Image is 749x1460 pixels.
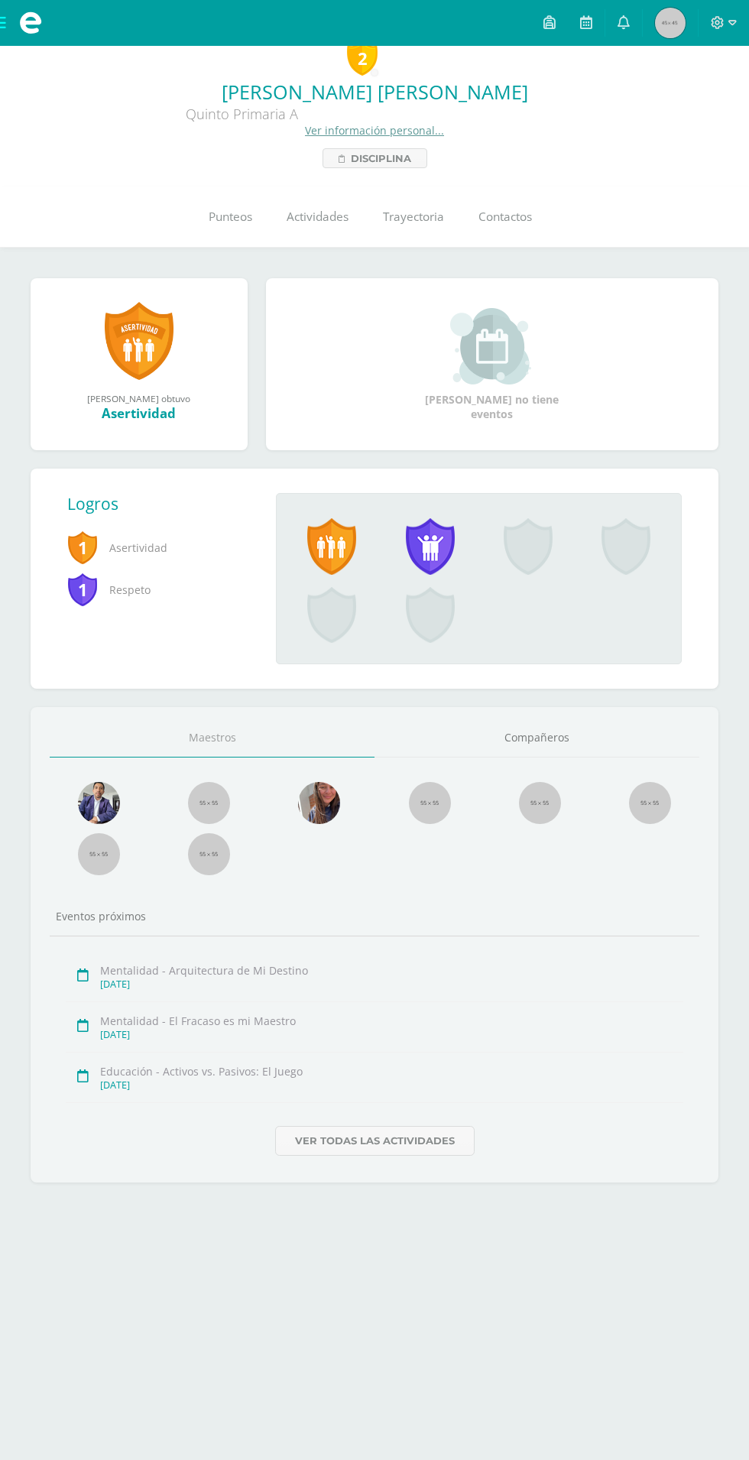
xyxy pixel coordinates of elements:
a: Disciplina [323,148,427,168]
img: 45x45 [655,8,686,38]
img: fc381c47a43b02c5c7cea4704a4b8e04.png [298,782,340,824]
img: event_small.png [450,308,533,384]
div: [DATE] [100,978,683,991]
a: Ver todas las actividades [275,1126,475,1156]
a: Compañeros [374,719,699,758]
div: [PERSON_NAME] obtuvo [46,392,232,404]
span: Asertividad [67,527,251,569]
div: Eventos próximos [50,909,699,923]
div: 2 [347,41,378,76]
div: Quinto Primaria A [12,105,471,123]
div: Mentalidad - El Fracaso es mi Maestro [100,1014,683,1028]
span: 1 [67,530,98,565]
a: Contactos [461,187,549,248]
img: 55x55 [519,782,561,824]
a: Punteos [191,187,269,248]
a: Ver información personal... [305,123,444,138]
div: [DATE] [100,1079,683,1092]
img: 55x55 [188,833,230,875]
a: Trayectoria [365,187,461,248]
img: 55x55 [188,782,230,824]
div: [PERSON_NAME] no tiene eventos [416,308,569,421]
div: Mentalidad - Arquitectura de Mi Destino [100,963,683,978]
span: Respeto [67,569,251,611]
div: [DATE] [100,1028,683,1041]
a: [PERSON_NAME] [PERSON_NAME] [12,79,737,105]
span: Actividades [287,209,349,225]
span: Disciplina [351,149,411,167]
span: Trayectoria [383,209,444,225]
a: Maestros [50,719,374,758]
a: Actividades [269,187,365,248]
div: Asertividad [46,404,232,422]
span: Punteos [209,209,252,225]
img: 55x55 [629,782,671,824]
div: Logros [67,493,264,514]
img: 55x55 [409,782,451,824]
img: 5ffa332e6e26d6c51bfe2fc34c38b641.png [78,782,120,824]
div: Educación - Activos vs. Pasivos: El Juego [100,1064,683,1079]
span: Contactos [478,209,532,225]
span: 1 [67,572,98,607]
img: 55x55 [78,833,120,875]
